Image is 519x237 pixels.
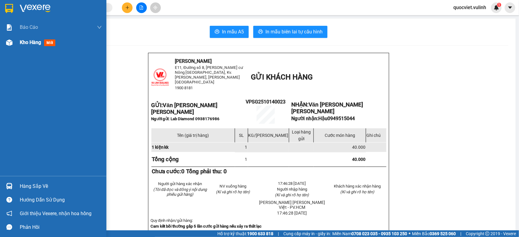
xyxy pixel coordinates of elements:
[139,5,144,10] span: file-add
[289,128,314,142] td: Loại hàng gửi
[245,145,247,150] span: 1
[3,45,8,50] span: phone
[409,232,410,235] span: ⚪️
[235,128,248,142] td: SL
[20,210,92,217] span: Giới thiệu Vexere, nhận hoa hồng
[247,231,273,236] strong: 1900 633 818
[151,68,169,86] img: logo
[6,211,12,216] span: notification
[175,65,243,84] span: E11, Đường số 8, [PERSON_NAME] cư Nông [GEOGRAPHIC_DATA], Kv.[PERSON_NAME], [PERSON_NAME][GEOGRAP...
[175,58,212,64] span: [PERSON_NAME]
[152,168,227,175] strong: Chưa cước:
[20,23,38,31] span: Báo cáo
[151,218,193,223] span: Quy định nhận/gửi hàng:
[352,157,365,162] span: 40.000
[251,73,313,81] span: GỬI KHÁCH HÀNG
[6,224,12,230] span: message
[498,3,500,7] span: 1
[265,28,323,36] span: In mẫu biên lai tự cấu hình
[151,128,235,142] td: Tên (giá trị hàng)
[153,5,157,10] span: aim
[334,184,381,188] span: Khách hàng xác nhận hàng
[3,44,116,51] li: 1900 8181
[258,29,263,35] span: printer
[151,117,220,121] span: Người gửi: Lab Diamond 0938176986
[253,26,327,38] button: printerIn mẫu biên lai tự cấu hình
[430,231,456,236] strong: 0369 525 060
[246,99,285,105] span: VPSG2510140023
[332,230,407,237] span: Miền Nam
[278,230,279,237] span: |
[277,187,307,191] span: Người nhập hàng
[448,4,491,11] span: quocviet.vulinh
[151,102,217,115] strong: GỬI:
[6,39,12,46] img: warehouse-icon
[136,2,147,13] button: file-add
[158,181,202,186] span: Người gửi hàng xác nhận
[283,230,331,237] span: Cung cấp máy in - giấy in:
[35,4,86,12] b: [PERSON_NAME]
[327,116,355,121] span: 0949515044
[3,3,33,33] img: logo.jpg
[275,193,309,197] span: (Kí và ghi rõ họ tên)
[152,145,169,150] span: 1 kiện kk
[314,128,366,142] td: Cước món hàng
[507,5,513,10] span: caret-down
[3,13,116,44] li: E11, Đường số 8, [PERSON_NAME] cư Nông [GEOGRAPHIC_DATA], Kv.[PERSON_NAME], [PERSON_NAME][GEOGRAP...
[278,181,306,186] span: 17:46:28 [DATE]
[20,182,102,191] div: Hàng sắp về
[351,231,407,236] strong: 0708 023 035 - 0935 103 250
[151,224,262,229] strong: Cam kết bồi thường gấp 5 lần cước gửi hàng nếu xảy ra thất lạc
[6,24,12,31] img: solution-icon
[210,26,249,38] button: printerIn mẫu A5
[150,2,161,13] button: aim
[125,5,130,10] span: plus
[291,101,363,115] strong: NHẬN:
[497,3,501,7] sup: 1
[505,2,515,13] button: caret-down
[44,39,55,46] span: mới
[220,184,246,188] span: NV xuống hàng
[153,187,207,197] em: (Tôi đã đọc và đồng ý nội dung phiếu gửi hàng)
[460,230,461,237] span: |
[182,168,227,175] span: 0 Tổng phải thu: 0
[245,157,247,162] span: 1
[175,86,193,90] span: 1900 8181
[222,28,244,36] span: In mẫu A5
[259,200,325,210] span: [PERSON_NAME] [PERSON_NAME] Việt - PV.HCM
[248,128,289,142] td: KG/[PERSON_NAME]
[366,128,386,142] td: Ghi chú
[215,29,220,35] span: printer
[20,195,102,205] div: Hướng dẫn sử dụng
[216,190,250,194] span: (Kí và ghi rõ họ tên)
[412,230,456,237] span: Miền Bắc
[340,190,374,194] span: (Kí và ghi rõ họ tên)
[122,2,133,13] button: plus
[20,39,41,45] span: Kho hàng
[151,102,217,115] span: Văn [PERSON_NAME] [PERSON_NAME]
[494,5,499,10] img: icon-new-feature
[318,116,355,121] span: Hậu
[291,101,363,115] span: Văn [PERSON_NAME] [PERSON_NAME]
[6,183,12,189] img: warehouse-icon
[6,197,12,203] span: question-circle
[277,211,307,215] span: 17:46:28 [DATE]
[97,25,102,30] span: down
[485,232,490,236] span: copyright
[5,4,13,13] img: logo-vxr
[217,230,273,237] span: Hỗ trợ kỹ thuật:
[352,145,365,150] span: 40.000
[20,223,102,232] div: Phản hồi
[152,156,179,163] strong: Tổng cộng
[35,15,40,19] span: environment
[291,116,355,121] strong: Người nhận:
